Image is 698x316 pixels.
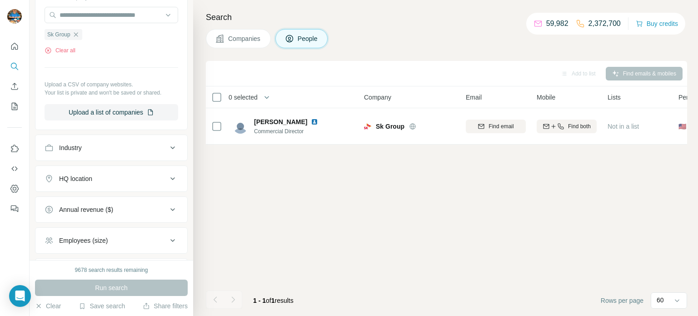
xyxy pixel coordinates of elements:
p: 60 [657,296,664,305]
p: 59,982 [546,18,568,29]
span: Not in a list [608,123,639,130]
img: Avatar [7,9,22,24]
span: [PERSON_NAME] [254,117,307,126]
button: Dashboard [7,181,22,197]
div: Industry [59,143,82,152]
div: 9678 search results remaining [75,266,148,274]
span: Mobile [537,93,555,102]
button: Clear [35,301,61,311]
span: 🇺🇸 [678,122,686,131]
button: Clear all [45,46,75,55]
span: Company [364,93,391,102]
div: Employees (size) [59,236,108,245]
button: Save search [79,301,125,311]
img: Avatar [233,119,248,134]
button: Industry [35,137,187,159]
span: People [298,34,319,43]
span: of [266,297,271,304]
p: Your list is private and won't be saved or shared. [45,89,178,97]
span: Rows per page [601,296,643,305]
img: Logo of Sk Group [364,123,371,130]
button: HQ location [35,168,187,190]
div: Open Intercom Messenger [9,285,31,307]
span: Lists [608,93,621,102]
button: My lists [7,98,22,115]
button: Share filters [143,301,188,311]
span: 1 [271,297,275,304]
p: 2,372,700 [588,18,621,29]
h4: Search [206,11,687,24]
span: 0 selected [229,93,258,102]
button: Use Surfe API [7,161,22,177]
span: Email [466,93,482,102]
span: results [253,297,294,304]
button: Employees (size) [35,230,187,251]
p: Upload a CSV of company websites. [45,80,178,89]
button: Search [7,58,22,75]
button: Find email [466,120,526,133]
button: Annual revenue ($) [35,199,187,221]
button: Find both [537,120,597,133]
button: Buy credits [636,17,678,30]
div: HQ location [59,174,92,183]
button: Enrich CSV [7,78,22,95]
div: Annual revenue ($) [59,205,113,214]
button: Feedback [7,201,22,217]
span: Sk Group [376,122,404,131]
span: Find email [489,122,514,130]
button: Quick start [7,38,22,55]
span: 1 - 1 [253,297,266,304]
button: Upload a list of companies [45,104,178,120]
span: Companies [228,34,261,43]
span: Find both [568,122,591,130]
span: Sk Group [47,30,70,39]
span: Commercial Director [254,127,322,135]
img: LinkedIn logo [311,118,318,125]
button: Use Surfe on LinkedIn [7,140,22,157]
